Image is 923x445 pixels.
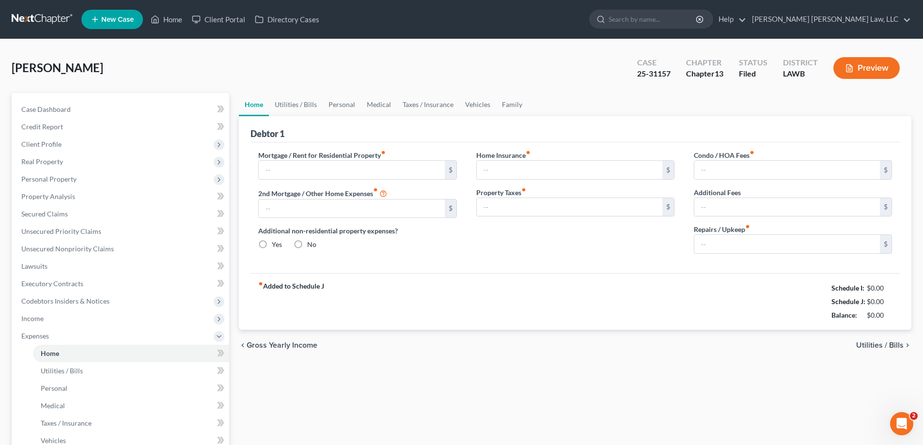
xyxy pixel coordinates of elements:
[867,297,892,307] div: $0.00
[21,175,77,183] span: Personal Property
[14,223,229,240] a: Unsecured Priority Claims
[258,281,263,286] i: fiber_manual_record
[477,198,662,216] input: --
[258,226,456,236] label: Additional non-residential property expenses?
[526,150,531,155] i: fiber_manual_record
[750,150,754,155] i: fiber_manual_record
[831,284,864,292] strong: Schedule I:
[21,123,63,131] span: Credit Report
[21,332,49,340] span: Expenses
[397,93,459,116] a: Taxes / Insurance
[694,224,750,234] label: Repairs / Upkeep
[21,157,63,166] span: Real Property
[33,397,229,414] a: Medical
[258,150,386,160] label: Mortgage / Rent for Residential Property
[14,258,229,275] a: Lawsuits
[41,384,67,392] span: Personal
[323,93,361,116] a: Personal
[637,57,671,68] div: Case
[739,57,767,68] div: Status
[14,240,229,258] a: Unsecured Nonpriority Claims
[33,380,229,397] a: Personal
[476,187,526,198] label: Property Taxes
[783,57,818,68] div: District
[831,311,857,319] strong: Balance:
[694,198,880,216] input: --
[41,401,65,410] span: Medical
[637,68,671,79] div: 25-31157
[269,93,323,116] a: Utilities / Bills
[662,161,674,179] div: $
[694,187,741,198] label: Additional Fees
[21,262,47,270] span: Lawsuits
[21,297,110,305] span: Codebtors Insiders & Notices
[856,341,911,349] button: Utilities / Bills chevron_right
[14,101,229,118] a: Case Dashboard
[41,349,59,357] span: Home
[496,93,528,116] a: Family
[239,93,269,116] a: Home
[714,11,746,28] a: Help
[12,61,103,75] span: [PERSON_NAME]
[33,345,229,362] a: Home
[747,11,911,28] a: [PERSON_NAME] [PERSON_NAME] Law, LLC
[258,281,324,322] strong: Added to Schedule J
[662,198,674,216] div: $
[33,362,229,380] a: Utilities / Bills
[14,275,229,292] a: Executory Contracts
[445,161,456,179] div: $
[258,187,387,199] label: 2nd Mortgage / Other Home Expenses
[831,297,865,306] strong: Schedule J:
[459,93,496,116] a: Vehicles
[904,341,911,349] i: chevron_right
[694,161,880,179] input: --
[14,205,229,223] a: Secured Claims
[21,105,71,113] span: Case Dashboard
[910,412,918,420] span: 2
[33,414,229,432] a: Taxes / Insurance
[890,412,913,435] iframe: Intercom live chat
[146,11,187,28] a: Home
[247,341,317,349] span: Gross Yearly Income
[41,436,66,445] span: Vehicles
[739,68,767,79] div: Filed
[373,187,378,192] i: fiber_manual_record
[101,16,134,23] span: New Case
[521,187,526,192] i: fiber_manual_record
[880,198,892,216] div: $
[250,128,284,139] div: Debtor 1
[856,341,904,349] span: Utilities / Bills
[880,235,892,253] div: $
[14,118,229,136] a: Credit Report
[21,245,114,253] span: Unsecured Nonpriority Claims
[609,10,697,28] input: Search by name...
[477,161,662,179] input: --
[867,283,892,293] div: $0.00
[41,419,92,427] span: Taxes / Insurance
[694,150,754,160] label: Condo / HOA Fees
[250,11,324,28] a: Directory Cases
[259,161,444,179] input: --
[686,57,723,68] div: Chapter
[476,150,531,160] label: Home Insurance
[21,210,68,218] span: Secured Claims
[14,188,229,205] a: Property Analysis
[21,279,83,288] span: Executory Contracts
[867,310,892,320] div: $0.00
[21,314,44,322] span: Income
[880,161,892,179] div: $
[239,341,247,349] i: chevron_left
[361,93,397,116] a: Medical
[259,199,444,218] input: --
[381,150,386,155] i: fiber_manual_record
[239,341,317,349] button: chevron_left Gross Yearly Income
[187,11,250,28] a: Client Portal
[783,68,818,79] div: LAWB
[694,235,880,253] input: --
[41,367,83,375] span: Utilities / Bills
[307,240,316,249] label: No
[21,227,101,235] span: Unsecured Priority Claims
[21,140,62,148] span: Client Profile
[272,240,282,249] label: Yes
[715,69,723,78] span: 13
